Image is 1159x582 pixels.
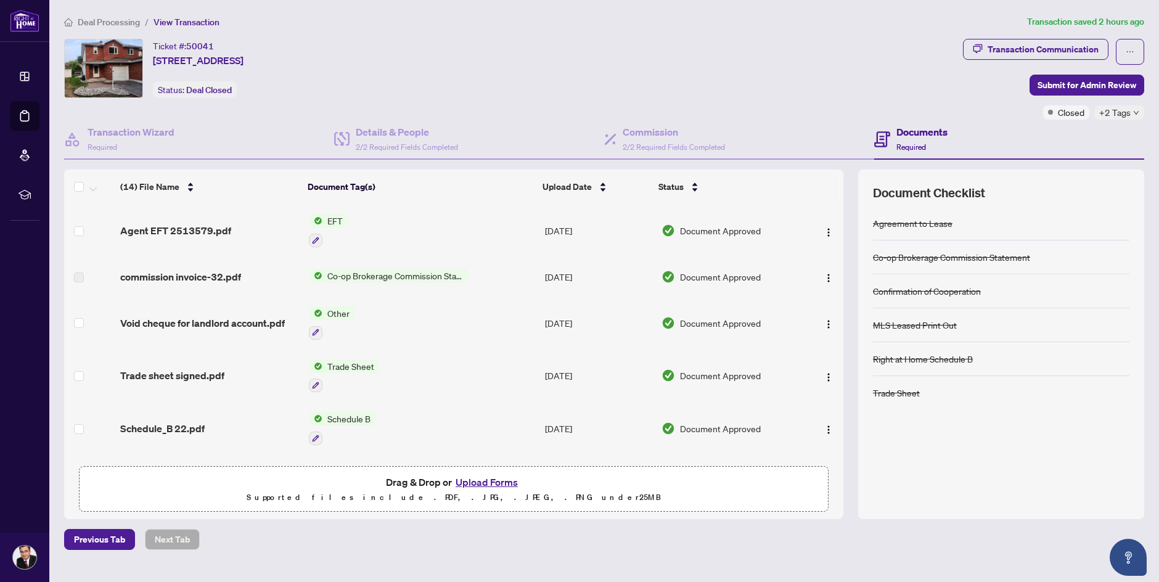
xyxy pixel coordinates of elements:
[661,224,675,237] img: Document Status
[623,142,725,152] span: 2/2 Required Fields Completed
[661,316,675,330] img: Document Status
[87,490,821,505] p: Supported files include .PDF, .JPG, .JPEG, .PNG under 25 MB
[680,316,761,330] span: Document Approved
[653,170,798,204] th: Status
[120,316,285,330] span: Void cheque for landlord account.pdf
[74,530,125,549] span: Previous Tab
[145,529,200,550] button: Next Tab
[356,125,458,139] h4: Details & People
[120,180,179,194] span: (14) File Name
[309,269,469,282] button: Status IconCo-op Brokerage Commission Statement
[153,81,237,98] div: Status:
[873,284,981,298] div: Confirmation of Cooperation
[309,269,322,282] img: Status Icon
[661,422,675,435] img: Document Status
[896,142,926,152] span: Required
[540,297,657,350] td: [DATE]
[873,184,985,202] span: Document Checklist
[661,270,675,284] img: Document Status
[322,269,469,282] span: Co-op Brokerage Commission Statement
[303,170,538,204] th: Document Tag(s)
[873,352,973,366] div: Right at Home Schedule B
[540,455,657,508] td: [DATE]
[873,216,952,230] div: Agreement to Lease
[1126,47,1134,56] span: ellipsis
[322,306,354,320] span: Other
[64,529,135,550] button: Previous Tab
[543,180,592,194] span: Upload Date
[824,227,833,237] img: Logo
[10,9,39,32] img: logo
[309,306,322,320] img: Status Icon
[120,421,205,436] span: Schedule_B 22.pdf
[309,412,375,445] button: Status IconSchedule B
[153,53,244,68] span: [STREET_ADDRESS]
[1058,105,1084,119] span: Closed
[824,273,833,283] img: Logo
[145,15,149,29] li: /
[538,170,653,204] th: Upload Date
[988,39,1099,59] div: Transaction Communication
[680,422,761,435] span: Document Approved
[120,368,224,383] span: Trade sheet signed.pdf
[661,369,675,382] img: Document Status
[1110,539,1147,576] button: Open asap
[309,412,322,425] img: Status Icon
[64,18,73,27] span: home
[186,84,232,96] span: Deal Closed
[186,41,214,52] span: 50041
[153,39,214,53] div: Ticket #:
[540,350,657,403] td: [DATE]
[120,269,241,284] span: commission invoice-32.pdf
[680,224,761,237] span: Document Approved
[322,359,379,373] span: Trade Sheet
[1038,75,1136,95] span: Submit for Admin Review
[1133,110,1139,116] span: down
[896,125,948,139] h4: Documents
[309,359,379,393] button: Status IconTrade Sheet
[309,214,348,247] button: Status IconEFT
[88,125,174,139] h4: Transaction Wizard
[658,180,684,194] span: Status
[540,204,657,257] td: [DATE]
[154,17,219,28] span: View Transaction
[452,474,522,490] button: Upload Forms
[824,425,833,435] img: Logo
[120,223,231,238] span: Agent EFT 2513579.pdf
[1030,75,1144,96] button: Submit for Admin Review
[386,474,522,490] span: Drag & Drop or
[13,546,36,569] img: Profile Icon
[540,257,657,297] td: [DATE]
[322,214,348,227] span: EFT
[322,412,375,425] span: Schedule B
[824,319,833,329] img: Logo
[680,270,761,284] span: Document Approved
[873,318,957,332] div: MLS Leased Print Out
[1027,15,1144,29] article: Transaction saved 2 hours ago
[963,39,1108,60] button: Transaction Communication
[824,372,833,382] img: Logo
[115,170,303,204] th: (14) File Name
[80,467,828,512] span: Drag & Drop orUpload FormsSupported files include .PDF, .JPG, .JPEG, .PNG under25MB
[819,366,838,385] button: Logo
[819,313,838,333] button: Logo
[88,142,117,152] span: Required
[623,125,725,139] h4: Commission
[356,142,458,152] span: 2/2 Required Fields Completed
[680,369,761,382] span: Document Approved
[819,267,838,287] button: Logo
[309,306,354,340] button: Status IconOther
[1099,105,1131,120] span: +2 Tags
[819,419,838,438] button: Logo
[540,402,657,455] td: [DATE]
[309,359,322,373] img: Status Icon
[309,214,322,227] img: Status Icon
[819,221,838,240] button: Logo
[78,17,140,28] span: Deal Processing
[873,386,920,400] div: Trade Sheet
[873,250,1030,264] div: Co-op Brokerage Commission Statement
[65,39,142,97] img: IMG-X12329218_1.jpg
